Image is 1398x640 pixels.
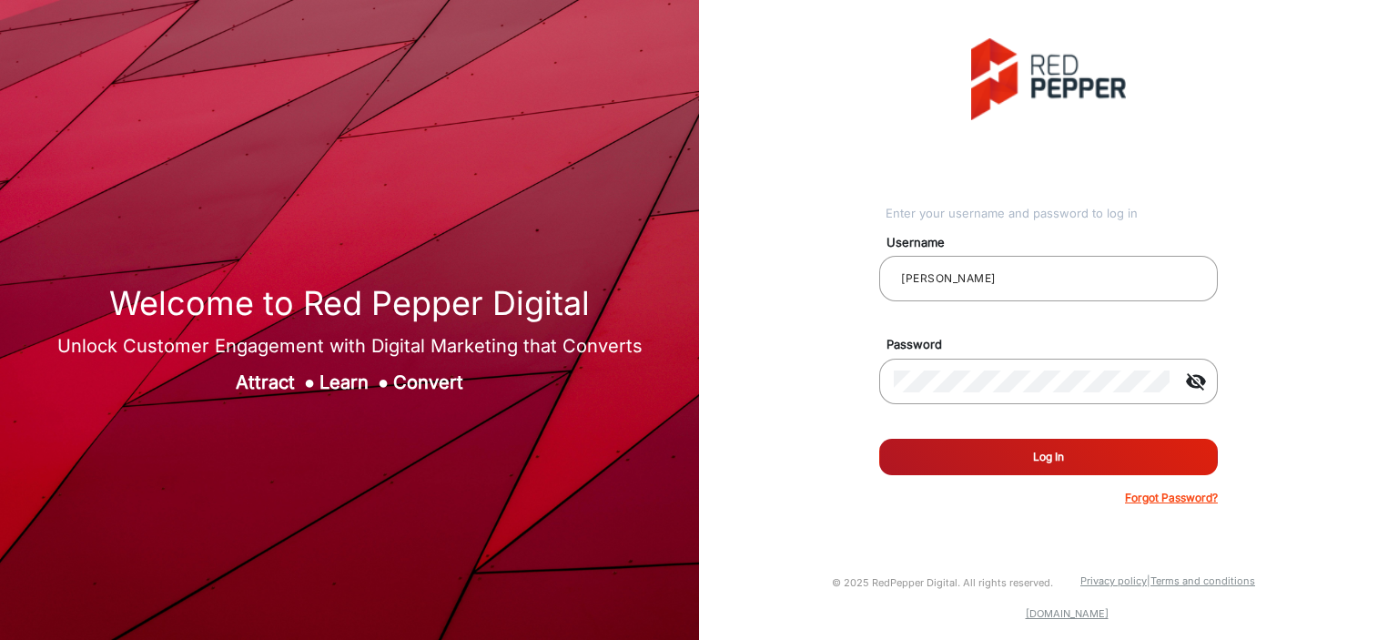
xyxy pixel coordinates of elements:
[971,38,1126,120] img: vmg-logo
[886,205,1218,223] div: Enter your username and password to log in
[873,336,1239,354] mat-label: Password
[1026,607,1109,620] a: [DOMAIN_NAME]
[894,268,1203,290] input: Your username
[57,284,643,323] h1: Welcome to Red Pepper Digital
[1147,574,1150,587] a: |
[873,234,1239,252] mat-label: Username
[378,371,389,393] span: ●
[1174,371,1218,392] mat-icon: visibility_off
[57,332,643,360] div: Unlock Customer Engagement with Digital Marketing that Converts
[832,576,1053,589] small: © 2025 RedPepper Digital. All rights reserved.
[1125,490,1218,506] p: Forgot Password?
[1080,574,1147,587] a: Privacy policy
[1150,574,1255,587] a: Terms and conditions
[57,369,643,396] div: Attract Learn Convert
[879,439,1218,475] button: Log In
[304,371,315,393] span: ●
